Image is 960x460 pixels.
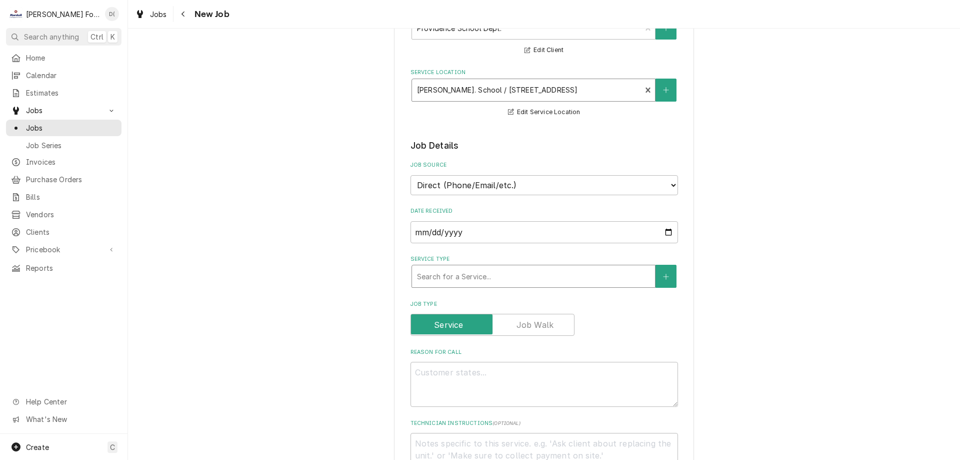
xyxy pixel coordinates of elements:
[24,32,79,42] span: Search anything
[6,154,121,170] a: Invoices
[191,8,229,21] span: New Job
[410,7,678,57] div: Client
[506,106,582,119] button: Edit Service Location
[26,140,116,151] span: Job Series
[6,50,121,66] a: Home
[9,7,23,21] div: Marshall Food Equipment Service's Avatar
[410,300,678,308] label: Job Type
[655,79,676,102] button: Create New Location
[26,123,116,133] span: Jobs
[410,207,678,215] label: Date Received
[410,161,678,195] div: Job Source
[110,442,115,452] span: C
[105,7,119,21] div: D(
[663,87,669,94] svg: Create New Location
[26,105,101,116] span: Jobs
[6,241,121,258] a: Go to Pricebook
[6,102,121,119] a: Go to Jobs
[6,411,121,427] a: Go to What's New
[90,32,103,42] span: Ctrl
[26,263,116,273] span: Reports
[6,85,121,101] a: Estimates
[26,443,49,451] span: Create
[410,139,678,152] legend: Job Details
[492,420,520,426] span: ( optional )
[6,120,121,136] a: Jobs
[26,88,116,98] span: Estimates
[26,227,116,237] span: Clients
[6,171,121,188] a: Purchase Orders
[523,44,565,57] button: Edit Client
[26,70,116,81] span: Calendar
[150,9,167,20] span: Jobs
[410,255,678,263] label: Service Type
[6,67,121,84] a: Calendar
[26,244,101,255] span: Pricebook
[26,192,116,202] span: Bills
[26,174,116,185] span: Purchase Orders
[26,396,115,407] span: Help Center
[410,69,678,118] div: Service Location
[9,7,23,21] div: M
[410,221,678,243] input: yyyy-mm-dd
[6,206,121,223] a: Vendors
[131,6,171,23] a: Jobs
[663,273,669,280] svg: Create New Service
[655,265,676,288] button: Create New Service
[6,260,121,276] a: Reports
[410,348,678,407] div: Reason For Call
[6,137,121,154] a: Job Series
[6,393,121,410] a: Go to Help Center
[26,9,99,20] div: [PERSON_NAME] Food Equipment Service
[6,28,121,46] button: Search anythingCtrlK
[105,7,119,21] div: Derek Testa (81)'s Avatar
[175,6,191,22] button: Navigate back
[26,414,115,424] span: What's New
[410,207,678,243] div: Date Received
[6,189,121,205] a: Bills
[410,69,678,77] label: Service Location
[26,157,116,167] span: Invoices
[6,224,121,240] a: Clients
[26,53,116,63] span: Home
[410,348,678,356] label: Reason For Call
[410,161,678,169] label: Job Source
[410,300,678,336] div: Job Type
[410,255,678,288] div: Service Type
[110,32,115,42] span: K
[26,209,116,220] span: Vendors
[410,419,678,427] label: Technician Instructions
